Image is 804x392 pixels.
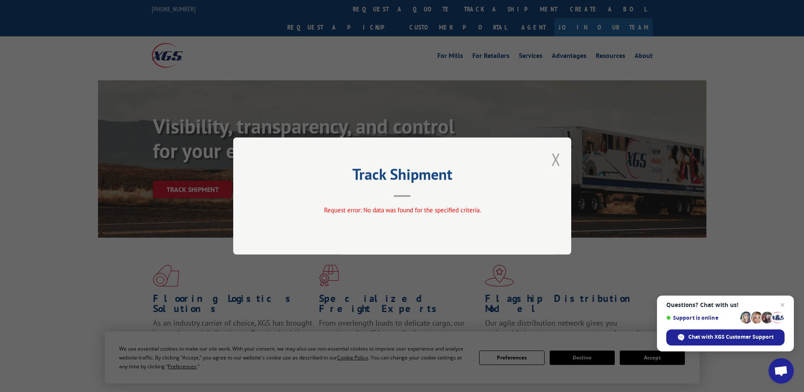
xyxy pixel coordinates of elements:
[275,168,529,184] h2: Track Shipment
[666,329,785,345] div: Chat with XGS Customer Support
[324,206,480,214] span: Request error: No data was found for the specified criteria.
[769,358,794,384] div: Open chat
[666,302,785,308] span: Questions? Chat with us!
[551,148,561,170] button: Close modal
[777,300,788,310] span: Close chat
[666,315,737,321] span: Support is online
[688,333,774,341] span: Chat with XGS Customer Support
